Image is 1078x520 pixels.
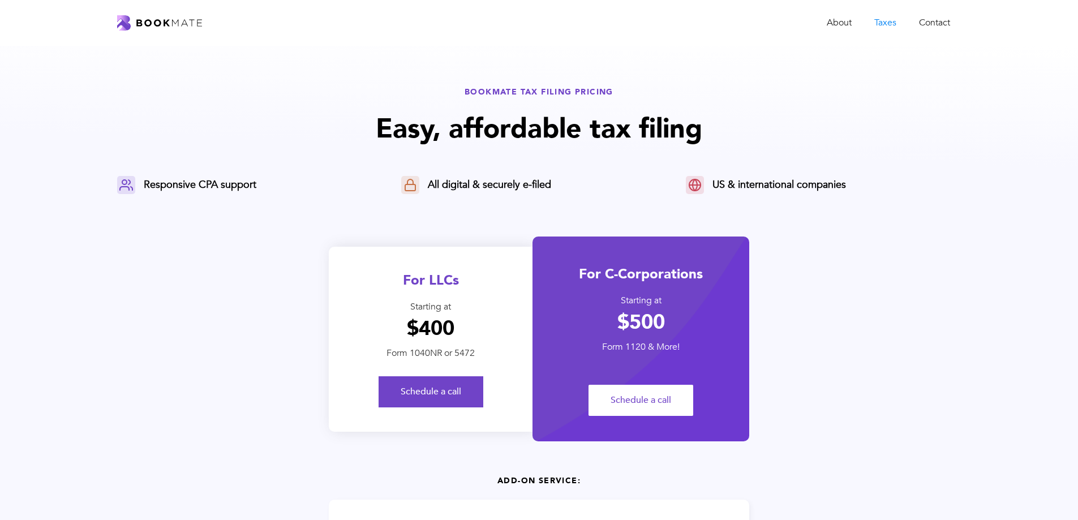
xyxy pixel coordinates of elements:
[532,310,749,335] h1: $500
[117,475,961,486] div: ADD-ON SERVICE:
[329,301,532,313] div: Starting at
[532,265,749,283] div: For C-Corporations
[815,11,863,35] a: About
[532,341,749,353] div: Form 1120 & More!
[117,111,961,148] h1: Easy, affordable tax filing
[712,178,846,192] div: US & international companies
[329,271,532,290] div: For LLCs
[589,385,693,416] a: Schedule a call
[117,87,961,97] div: BOOKMATE TAX FILING PRICING
[329,316,532,341] h1: $400
[863,11,908,35] a: Taxes
[908,11,961,35] a: Contact
[379,376,483,407] a: Schedule a call
[428,178,551,192] div: All digital & securely e-filed
[329,347,532,359] div: Form 1040NR or 5472
[532,295,749,307] div: Starting at
[144,178,256,192] div: Responsive CPA support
